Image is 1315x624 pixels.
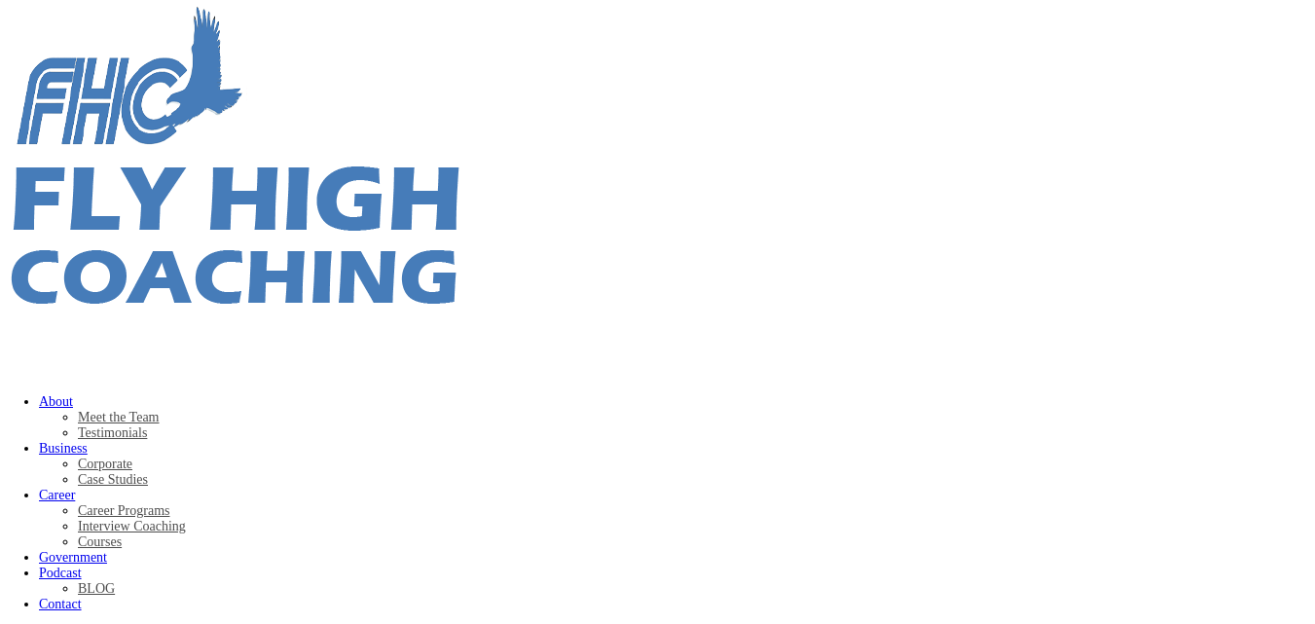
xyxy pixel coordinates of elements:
a: Interview Coaching [78,519,186,533]
a: Meet the Team [78,410,160,424]
a: Business [39,441,88,510]
a: About [39,394,73,463]
a: Case Studies [78,472,148,487]
a: Career [39,488,75,557]
a: BLOG [78,581,115,596]
a: Corporate [78,457,132,471]
a: Career Programs [78,503,169,518]
a: Testimonials [78,425,147,440]
a: Courses [78,534,122,549]
a: Government [39,550,107,619]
